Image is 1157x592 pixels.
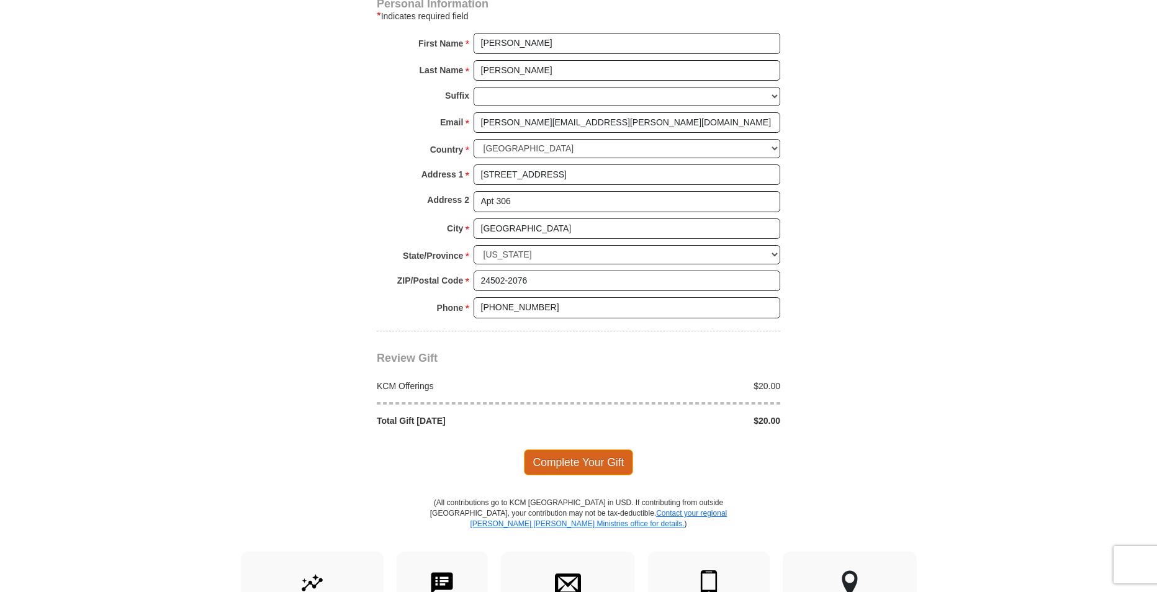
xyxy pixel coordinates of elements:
span: Complete Your Gift [524,449,634,475]
strong: State/Province [403,247,463,264]
p: (All contributions go to KCM [GEOGRAPHIC_DATA] in USD. If contributing from outside [GEOGRAPHIC_D... [430,498,727,552]
div: $20.00 [578,415,787,427]
strong: Suffix [445,87,469,104]
strong: ZIP/Postal Code [397,272,464,289]
strong: First Name [418,35,463,52]
strong: Address 1 [421,166,464,183]
strong: Phone [437,299,464,316]
div: KCM Offerings [371,380,579,392]
span: Review Gift [377,352,438,364]
div: Total Gift [DATE] [371,415,579,427]
div: $20.00 [578,380,787,392]
strong: Email [440,114,463,131]
div: Indicates required field [377,9,780,24]
strong: Country [430,141,464,158]
strong: City [447,220,463,237]
strong: Last Name [420,61,464,79]
strong: Address 2 [427,191,469,209]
